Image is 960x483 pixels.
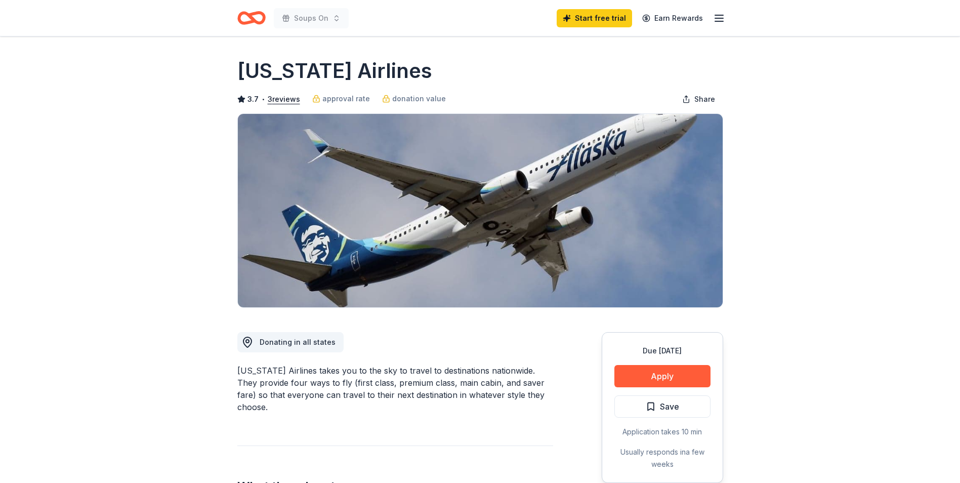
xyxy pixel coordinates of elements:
[614,426,711,438] div: Application takes 10 min
[660,400,679,413] span: Save
[238,114,723,307] img: Image for Alaska Airlines
[247,93,259,105] span: 3.7
[261,95,265,103] span: •
[322,93,370,105] span: approval rate
[312,93,370,105] a: approval rate
[268,93,300,105] button: 3reviews
[614,446,711,470] div: Usually responds in a few weeks
[614,365,711,387] button: Apply
[614,395,711,418] button: Save
[557,9,632,27] a: Start free trial
[260,338,336,346] span: Donating in all states
[237,365,553,413] div: [US_STATE] Airlines takes you to the sky to travel to destinations nationwide. They provide four ...
[294,12,328,24] span: Soups On
[614,345,711,357] div: Due [DATE]
[674,89,723,109] button: Share
[392,93,446,105] span: donation value
[382,93,446,105] a: donation value
[237,6,266,30] a: Home
[694,93,715,105] span: Share
[237,57,432,85] h1: [US_STATE] Airlines
[636,9,709,27] a: Earn Rewards
[274,8,349,28] button: Soups On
